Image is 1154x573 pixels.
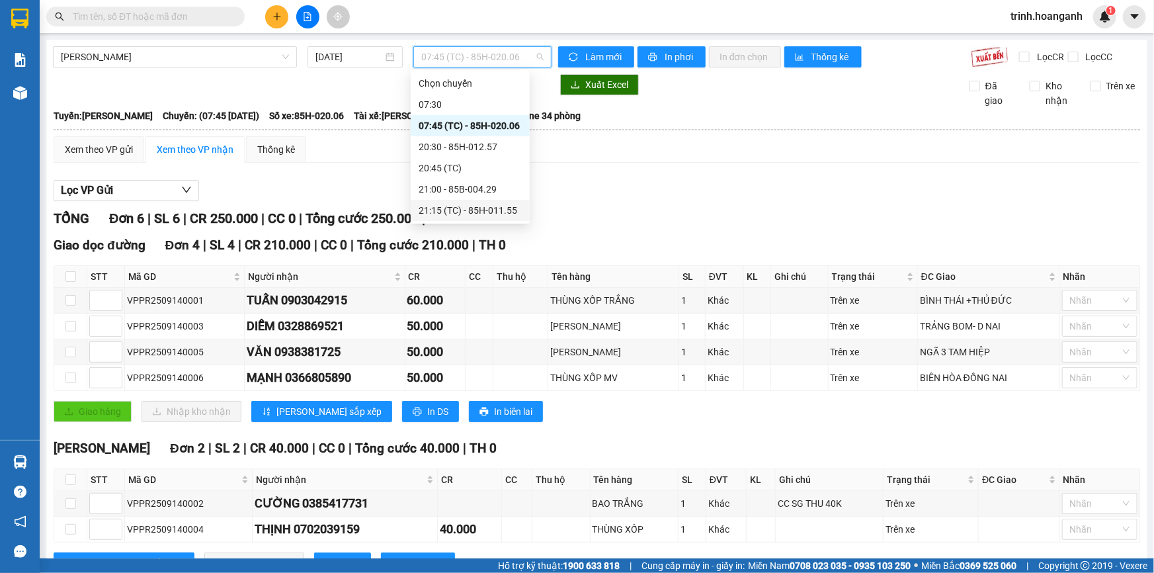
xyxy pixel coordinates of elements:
span: | [312,441,315,456]
span: Mã GD [128,472,239,487]
span: | [261,210,265,226]
img: warehouse-icon [13,86,27,100]
span: TỔNG [54,210,89,226]
span: printer [648,52,659,63]
span: message [14,545,26,558]
div: VPPR2509140002 [127,496,250,511]
span: printer [392,558,401,569]
div: Trên xe [831,371,915,385]
span: | [349,441,352,456]
div: 1 [680,496,704,511]
div: BÌNH THÁI +THỦ ĐỨC [920,293,1057,308]
span: Miền Nam [748,558,911,573]
span: TH 0 [470,441,497,456]
span: plus [272,12,282,21]
span: | [183,210,186,226]
th: Ghi chú [776,469,884,491]
span: CC 0 [268,210,296,226]
div: THÙNG XỐP TRẮNG [550,293,677,308]
span: Chuyến: (07:45 [DATE]) [163,109,259,123]
span: Lọc CR [1032,50,1066,64]
span: down [181,185,192,195]
span: Trạng thái [887,472,965,487]
span: | [1026,558,1028,573]
span: | [630,558,632,573]
span: Trên xe [1101,79,1141,93]
span: Người nhận [248,269,392,284]
span: printer [479,407,489,418]
div: VPPR2509140005 [127,345,242,359]
span: copyright [1081,561,1090,570]
span: | [314,238,317,253]
div: TUẤN 0903042915 [247,291,403,310]
div: VPPR2509140003 [127,319,242,333]
input: Tìm tên, số ĐT hoặc mã đơn [73,9,229,24]
span: SL 6 [154,210,180,226]
span: Tổng cước 250.000 [306,210,419,226]
span: CR 250.000 [190,210,258,226]
th: CC [502,469,532,491]
div: Xem theo VP gửi [65,142,133,157]
div: 1 [681,293,703,308]
div: Khác [708,345,741,359]
div: DIỄM 0328869521 [247,317,403,335]
div: [PERSON_NAME] [550,319,677,333]
button: bar-chartThống kê [784,46,862,67]
div: Chọn chuyến [419,76,522,91]
td: VPPR2509140004 [125,517,253,543]
span: CR 40.000 [250,441,309,456]
span: Tài xế: [PERSON_NAME] [354,109,452,123]
button: downloadXuất Excel [560,74,639,95]
button: printerIn phơi [638,46,706,67]
span: caret-down [1129,11,1141,22]
span: Đơn 6 [109,210,144,226]
span: Lọc CC [1081,50,1115,64]
img: logo-vxr [11,9,28,28]
button: printerIn DS [402,401,459,422]
span: 07:45 (TC) - 85H-020.06 [421,47,544,67]
th: SL [679,266,706,288]
div: Khác [708,293,741,308]
span: sort-ascending [64,558,73,569]
span: Tổng cước 40.000 [355,441,460,456]
th: CR [405,266,466,288]
div: CC SG THU 40K [778,496,881,511]
span: trinh.hoanganh [1000,8,1093,24]
strong: 0369 525 060 [960,560,1016,571]
span: printer [413,407,422,418]
div: NGÃ 3 TAM HIỆP [920,345,1057,359]
button: Lọc VP Gửi [54,180,199,201]
span: [PERSON_NAME] sắp xếp [276,404,382,419]
span: In biên lai [494,404,532,419]
div: Trên xe [831,345,915,359]
div: Xem theo VP nhận [157,142,233,157]
th: Thu hộ [532,469,591,491]
div: 1 [681,345,703,359]
div: 1 [681,371,703,385]
div: 1 [681,319,703,333]
span: ⚪️ [914,563,918,568]
span: | [463,441,466,456]
td: VPPR2509140003 [125,314,245,339]
div: 07:45 (TC) - 85H-020.06 [419,118,522,133]
span: Đơn 4 [165,238,200,253]
span: Số xe: 85H-020.06 [269,109,344,123]
button: printerIn biên lai [469,401,543,422]
input: 14/09/2025 [315,50,383,64]
th: Ghi chú [771,266,829,288]
span: Miền Bắc [921,558,1016,573]
span: | [208,441,212,456]
div: VPPR2509140004 [127,522,250,537]
span: sort-ascending [262,407,271,418]
span: Đã giao [980,79,1020,108]
th: KL [744,266,771,288]
div: Trên xe [831,293,915,308]
span: CC 0 [321,238,347,253]
span: Làm mới [585,50,624,64]
div: THÙNG XỐP [593,522,676,537]
span: ĐC Giao [921,269,1046,284]
span: sync [569,52,580,63]
span: | [472,238,475,253]
th: ĐVT [706,469,747,491]
span: Phan Rang - Hồ Chí Minh [61,47,289,67]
